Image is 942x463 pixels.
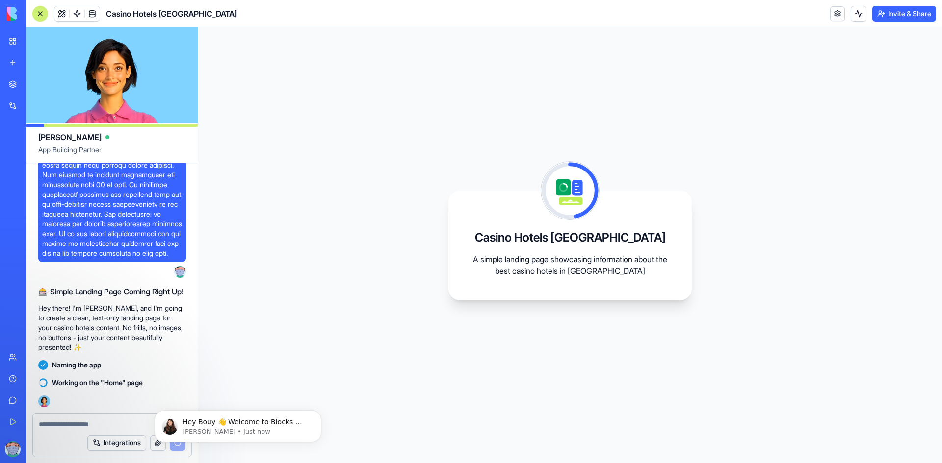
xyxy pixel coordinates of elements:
[140,390,336,458] iframe: Intercom notifications message
[472,253,668,277] p: A simple landing page showcasing information about the best casino hotels in [GEOGRAPHIC_DATA]
[38,131,102,143] span: [PERSON_NAME]
[174,266,186,278] img: ACg8ocLN9tSb7AZ9LENgEJ_ZtFLI6ujxFoglXyu1nnwU7XXo9kGfUNk=s96-c
[38,286,186,297] h2: 🎰 Simple Landing Page Coming Right Up!
[52,378,143,388] span: Working on the "Home" page
[38,395,50,407] img: Ella_00000_wcx2te.png
[52,360,101,370] span: Naming the app
[38,145,186,163] span: App Building Partner
[7,7,68,21] img: logo
[475,230,666,245] h3: Casino Hotels [GEOGRAPHIC_DATA]
[5,441,21,457] img: ACg8ocLN9tSb7AZ9LENgEJ_ZtFLI6ujxFoglXyu1nnwU7XXo9kGfUNk=s96-c
[872,6,936,22] button: Invite & Share
[87,435,146,451] button: Integrations
[106,8,237,20] span: Casino Hotels [GEOGRAPHIC_DATA]
[38,303,186,352] p: Hey there! I'm [PERSON_NAME], and I'm going to create a clean, text-only landing page for your ca...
